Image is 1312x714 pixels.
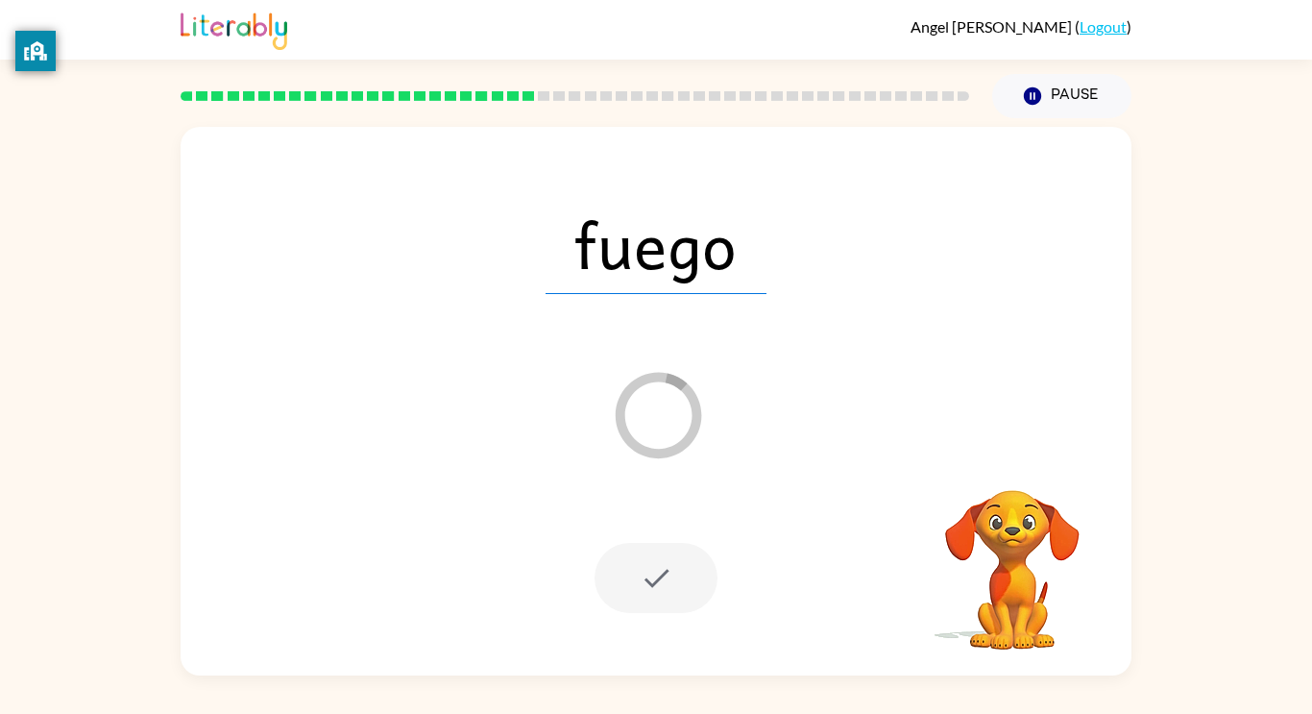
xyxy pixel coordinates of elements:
[546,194,766,294] span: fuego
[916,460,1108,652] video: Your browser must support playing .mp4 files to use Literably. Please try using another browser.
[911,17,1131,36] div: ( )
[15,31,56,71] button: privacy banner
[1080,17,1127,36] a: Logout
[992,74,1131,118] button: Pause
[911,17,1075,36] span: Angel [PERSON_NAME]
[181,8,287,50] img: Literably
